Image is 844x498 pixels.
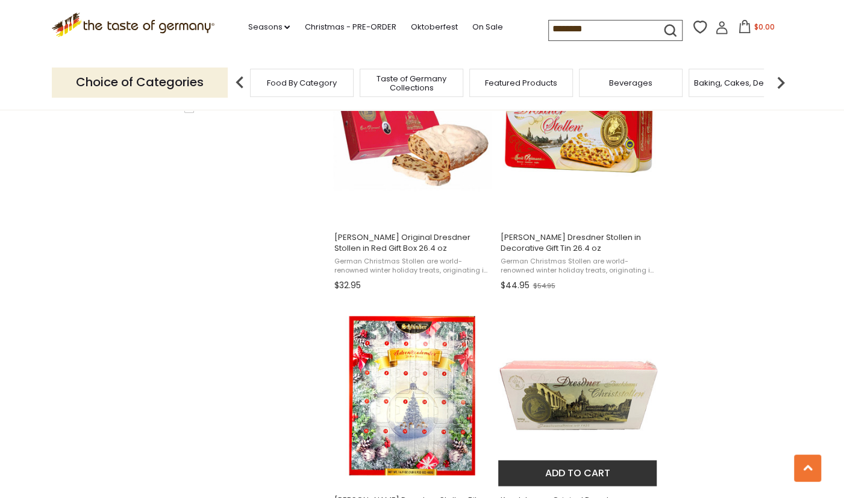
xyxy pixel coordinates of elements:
[500,279,529,292] span: $44.95
[500,232,656,254] span: [PERSON_NAME] Dresdner Stollen in Decorative Gift Tin 26.4 oz
[500,257,656,276] span: German Christmas Stollen are world-renowned winter holiday treats, originating in the 14th centur...
[267,78,337,87] a: Food By Category
[333,52,492,212] img: Emil Reimann Original Dresdner Stollen in Red Gift Box 26.4 oz
[52,68,228,97] p: Choice of Categories
[363,74,460,92] a: Taste of Germany Collections
[769,71,793,95] img: next arrow
[731,20,782,38] button: $0.00
[609,78,652,87] a: Beverages
[754,22,774,32] span: $0.00
[304,20,396,34] a: Christmas - PRE-ORDER
[485,78,557,87] a: Featured Products
[333,42,492,295] a: Emil Reimann Original Dresdner Stollen in Red Gift Box 26.4 oz
[498,42,658,295] a: Emil Reimann Dresdner Stollen in Decorative Gift Tin 26.4 oz
[533,281,555,291] span: $54.95
[498,460,657,486] button: Add to cart
[694,78,787,87] a: Baking, Cakes, Desserts
[334,279,361,292] span: $32.95
[410,20,457,34] a: Oktoberfest
[228,71,252,95] img: previous arrow
[334,232,490,254] span: [PERSON_NAME] Original Dresdner Stollen in Red Gift Box 26.4 oz
[248,20,290,34] a: Seasons
[334,257,490,276] span: German Christmas Stollen are world-renowned winter holiday treats, originating in the 14th centur...
[498,52,658,212] img: Emil Reimann Dresdner Stollen in Decorative Gift Tin 26.4 oz
[472,20,502,34] a: On Sale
